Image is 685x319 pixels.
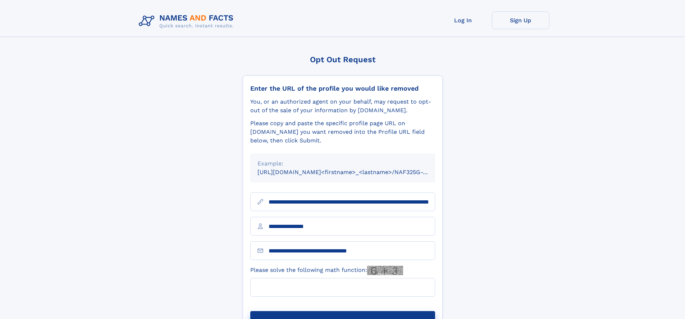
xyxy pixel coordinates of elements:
[250,97,435,115] div: You, or an authorized agent on your behalf, may request to opt-out of the sale of your informatio...
[250,119,435,145] div: Please copy and paste the specific profile page URL on [DOMAIN_NAME] you want removed into the Pr...
[250,85,435,92] div: Enter the URL of the profile you would like removed
[243,55,443,64] div: Opt Out Request
[434,12,492,29] a: Log In
[250,266,403,275] label: Please solve the following math function:
[257,159,428,168] div: Example:
[257,169,449,176] small: [URL][DOMAIN_NAME]<firstname>_<lastname>/NAF325G-xxxxxxxx
[136,12,239,31] img: Logo Names and Facts
[492,12,549,29] a: Sign Up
